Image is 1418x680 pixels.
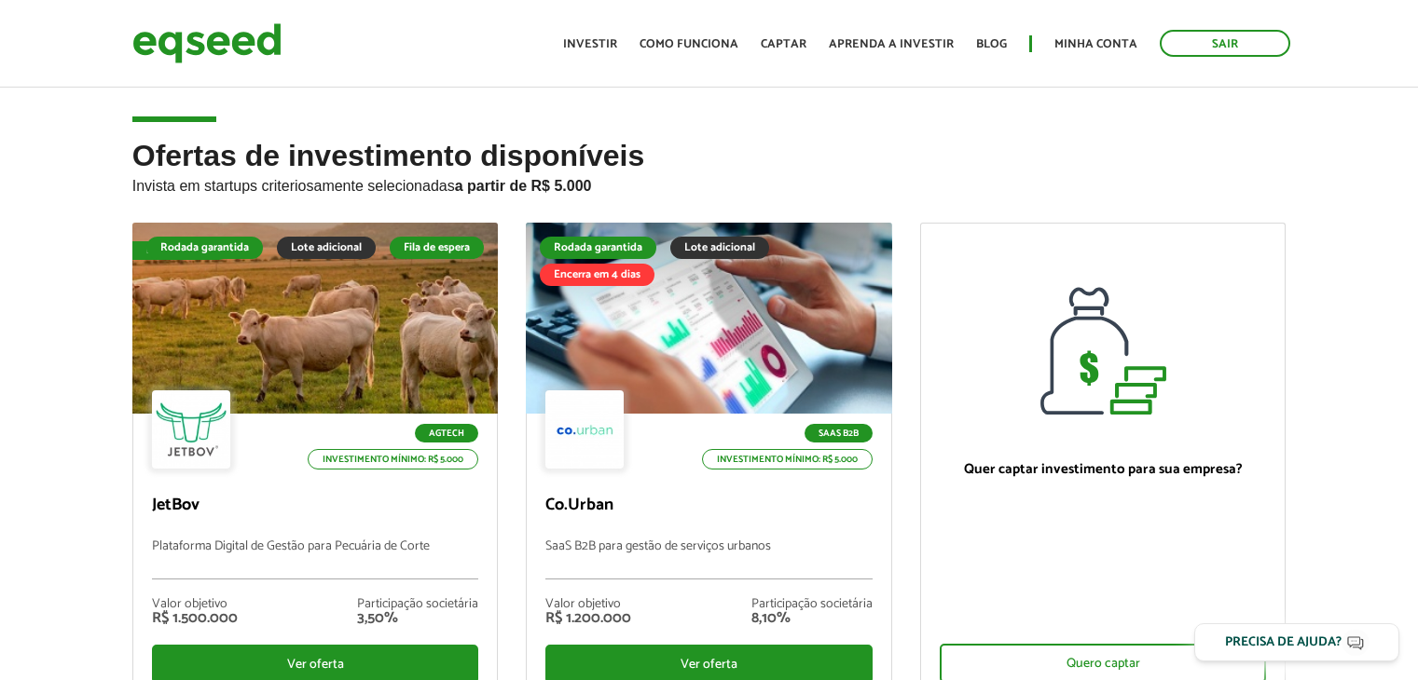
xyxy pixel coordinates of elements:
[415,424,478,442] p: Agtech
[540,237,656,259] div: Rodada garantida
[390,237,484,259] div: Fila de espera
[940,461,1267,478] p: Quer captar investimento para sua empresa?
[702,449,873,469] p: Investimento mínimo: R$ 5.000
[455,178,592,194] strong: a partir de R$ 5.000
[152,496,479,516] p: JetBov
[132,19,282,68] img: EqSeed
[545,598,631,611] div: Valor objetivo
[563,38,617,50] a: Investir
[751,611,873,626] div: 8,10%
[976,38,1007,50] a: Blog
[146,237,263,259] div: Rodada garantida
[308,449,478,469] p: Investimento mínimo: R$ 5.000
[357,598,478,611] div: Participação societária
[545,611,631,626] div: R$ 1.200.000
[152,598,238,611] div: Valor objetivo
[640,38,738,50] a: Como funciona
[545,496,873,516] p: Co.Urban
[670,237,769,259] div: Lote adicional
[357,611,478,626] div: 3,50%
[1160,30,1290,57] a: Sair
[761,38,806,50] a: Captar
[277,237,376,259] div: Lote adicional
[545,539,873,579] p: SaaS B2B para gestão de serviços urbanos
[132,241,228,260] div: Fila de espera
[132,172,1287,195] p: Invista em startups criteriosamente selecionadas
[805,424,873,442] p: SaaS B2B
[152,611,238,626] div: R$ 1.500.000
[751,598,873,611] div: Participação societária
[540,264,654,286] div: Encerra em 4 dias
[132,140,1287,223] h2: Ofertas de investimento disponíveis
[1054,38,1137,50] a: Minha conta
[829,38,954,50] a: Aprenda a investir
[152,539,479,579] p: Plataforma Digital de Gestão para Pecuária de Corte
